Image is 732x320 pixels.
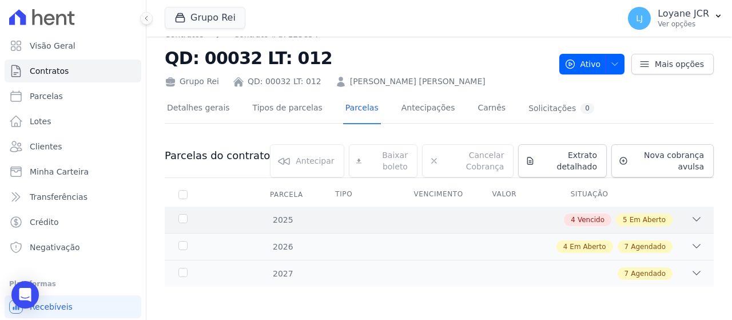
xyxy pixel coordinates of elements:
a: Crédito [5,211,141,234]
a: Extrato detalhado [518,144,607,177]
span: Recebíveis [30,301,73,313]
div: 0 [580,103,594,114]
a: Mais opções [631,54,714,74]
div: Parcela [256,183,317,206]
span: LJ [636,14,643,22]
a: Clientes [5,135,141,158]
span: Parcelas [30,90,63,102]
a: Minha Carteira [5,160,141,183]
div: Plataformas [9,277,137,291]
span: Crédito [30,216,59,228]
h2: QD: 00032 LT: 012 [165,45,550,71]
a: Nova cobrança avulsa [611,144,714,177]
a: Parcelas [343,94,381,124]
button: LJ Loyane JCR Ver opções [619,2,732,34]
span: Mais opções [655,58,704,70]
span: Ativo [564,54,601,74]
a: Parcelas [5,85,141,108]
h3: Parcelas do contrato [165,149,270,163]
a: Lotes [5,110,141,133]
a: Contratos [5,60,141,82]
div: Solicitações [528,103,594,114]
span: 7 [624,242,629,252]
a: Antecipações [399,94,457,124]
span: 4 [571,215,575,225]
th: Situação [557,183,635,207]
span: Agendado [631,242,666,252]
button: Ativo [559,54,625,74]
span: Contratos [30,65,69,77]
span: Transferências [30,191,87,203]
a: Carnês [475,94,508,124]
p: Ver opções [658,19,709,29]
a: QD: 00032 LT: 012 [248,76,321,88]
a: [PERSON_NAME] [PERSON_NAME] [350,76,486,88]
span: Extrato detalhado [539,149,597,172]
span: 7 [624,268,629,279]
span: Minha Carteira [30,166,89,177]
button: Grupo Rei [165,7,245,29]
a: Transferências [5,185,141,208]
th: Valor [479,183,557,207]
span: Nova cobrança avulsa [632,149,704,172]
span: Lotes [30,116,51,127]
a: Visão Geral [5,34,141,57]
a: Tipos de parcelas [250,94,325,124]
div: Grupo Rei [165,76,219,88]
div: Open Intercom Messenger [11,281,39,309]
span: 4 [563,242,568,252]
span: 5 [623,215,627,225]
a: Solicitações0 [526,94,596,124]
span: Vencido [578,215,604,225]
span: Em Aberto [630,215,666,225]
span: Negativação [30,242,80,253]
a: Detalhes gerais [165,94,232,124]
span: Agendado [631,268,666,279]
p: Loyane JCR [658,8,709,19]
span: Em Aberto [570,242,606,252]
a: Recebíveis [5,295,141,318]
span: Clientes [30,141,62,152]
span: Visão Geral [30,40,75,52]
a: Negativação [5,236,141,259]
th: Tipo [321,183,400,207]
th: Vencimento [400,183,478,207]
